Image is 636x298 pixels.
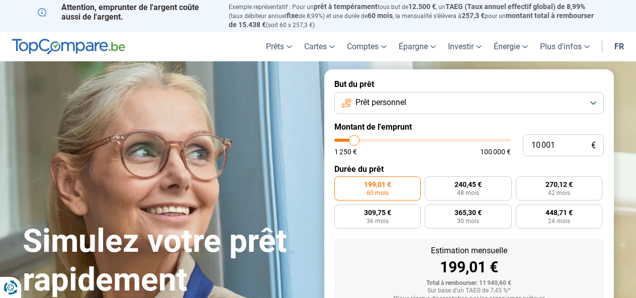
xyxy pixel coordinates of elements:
[408,3,436,11] span: 12.500 €
[12,39,125,55] img: TopCompare
[546,209,573,216] span: 448,71 €
[462,12,485,20] span: 257,3 €
[367,218,389,224] span: 36 mois
[364,209,391,216] span: 309,75 €
[260,32,298,61] a: Prêts
[334,79,604,89] label: But du prêt
[364,181,391,188] span: 199,01 €
[455,209,482,216] span: 365,30 €
[488,32,534,61] a: Énergie
[314,3,378,11] span: prêt à tempérament
[298,32,341,61] a: Cartes
[334,148,357,155] span: 1 250 €
[548,218,570,224] span: 24 mois
[548,190,570,196] span: 42 mois
[457,190,479,196] span: 48 mois
[608,32,630,61] a: fr
[38,3,217,22] p: Attention, emprunter de l'argent coûte aussi de l'argent.
[546,181,573,188] span: 270,12 €
[229,3,599,29] p: Exemple représentatif : Pour un tous but de , un (taux débiteur annuel de 8,99%) et une durée de ...
[334,122,604,132] label: Montant de l'emprunt
[457,218,479,224] span: 30 mois
[480,148,511,155] span: 100 000 €
[455,181,482,188] span: 240,45 €
[342,260,596,275] div: 199,01 €
[393,32,442,61] a: Épargne
[342,287,596,294] div: Sur base d'un TAEG de 7,45 %*
[367,190,389,196] span: 60 mois
[229,12,594,29] span: montant total à rembourser de 15.438 €
[334,92,604,114] button: Prêt personnel
[368,12,393,20] span: 60 mois
[442,32,488,61] a: Investir
[334,164,604,174] label: Durée du prêt
[355,97,406,108] span: Prêt personnel
[341,32,393,61] a: Comptes
[287,12,299,20] span: fixe
[342,280,596,287] div: Total à rembourser: 11 940,60 €
[591,141,596,150] span: €
[445,3,585,11] span: TAEG (Taux annuel effectif global) de 8,99%
[534,32,596,61] a: Plus d'infos
[342,247,596,255] div: Estimation mensuelle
